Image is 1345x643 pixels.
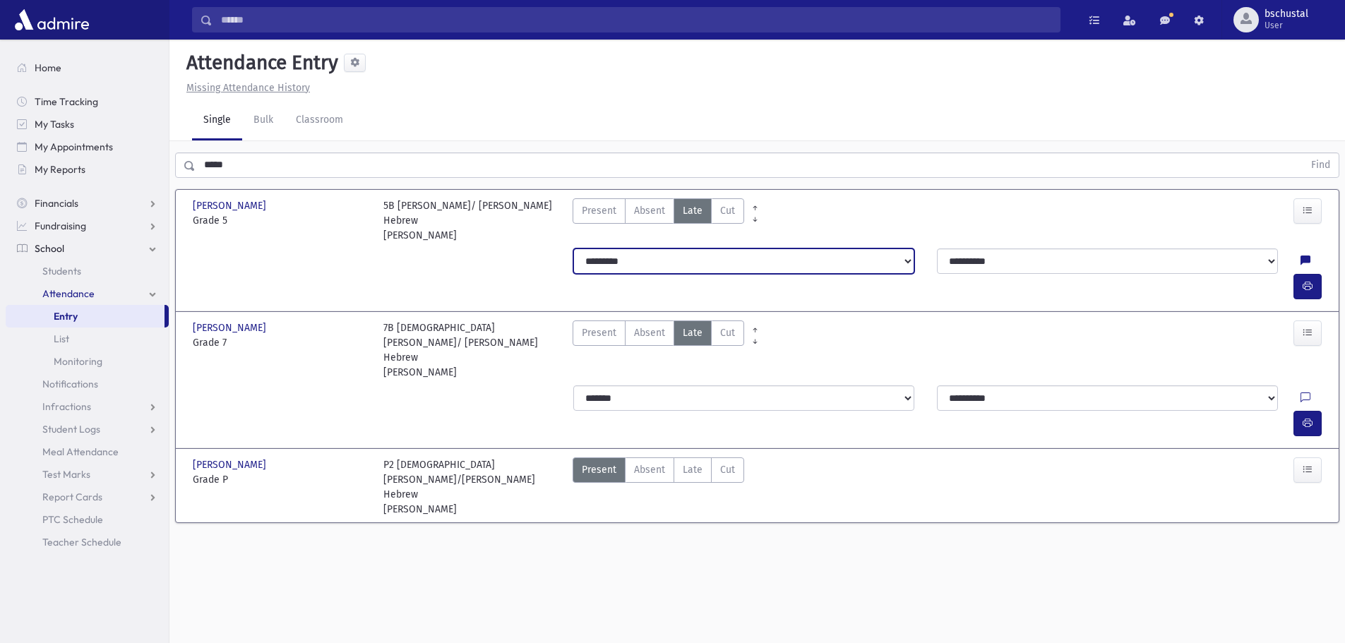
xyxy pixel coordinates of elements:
a: Time Tracking [6,90,169,113]
span: Infractions [42,400,91,413]
span: Present [582,462,616,477]
span: School [35,242,64,255]
span: Absent [634,462,665,477]
span: Home [35,61,61,74]
a: Financials [6,192,169,215]
a: Home [6,56,169,79]
span: Absent [634,325,665,340]
div: AttTypes [573,457,744,517]
span: Present [582,203,616,218]
span: Meal Attendance [42,445,119,458]
div: AttTypes [573,320,744,380]
a: Classroom [285,101,354,140]
span: Teacher Schedule [42,536,121,548]
a: Fundraising [6,215,169,237]
span: Report Cards [42,491,102,503]
span: Notifications [42,378,98,390]
span: Grade P [193,472,369,487]
a: Teacher Schedule [6,531,169,553]
span: User [1265,20,1308,31]
span: My Appointments [35,140,113,153]
span: Late [683,462,703,477]
a: School [6,237,169,260]
a: Infractions [6,395,169,418]
span: Grade 7 [193,335,369,350]
span: List [54,332,69,345]
span: Fundraising [35,220,86,232]
a: Single [192,101,242,140]
u: Missing Attendance History [186,82,310,94]
span: Absent [634,203,665,218]
span: Late [683,325,703,340]
span: Cut [720,325,735,340]
button: Find [1303,153,1339,177]
span: Grade 5 [193,213,369,228]
a: Notifications [6,373,169,395]
a: PTC Schedule [6,508,169,531]
div: P2 [DEMOGRAPHIC_DATA][PERSON_NAME]/[PERSON_NAME] Hebrew [PERSON_NAME] [383,457,560,517]
span: [PERSON_NAME] [193,320,269,335]
span: Students [42,265,81,277]
span: Financials [35,197,78,210]
span: Late [683,203,703,218]
input: Search [213,7,1060,32]
span: Cut [720,203,735,218]
a: Monitoring [6,350,169,373]
span: [PERSON_NAME] [193,198,269,213]
div: 5B [PERSON_NAME]/ [PERSON_NAME] Hebrew [PERSON_NAME] [383,198,560,243]
span: [PERSON_NAME] [193,457,269,472]
a: Test Marks [6,463,169,486]
span: Cut [720,462,735,477]
h5: Attendance Entry [181,51,338,75]
span: Present [582,325,616,340]
span: Time Tracking [35,95,98,108]
div: 7B [DEMOGRAPHIC_DATA][PERSON_NAME]/ [PERSON_NAME] Hebrew [PERSON_NAME] [383,320,560,380]
a: Student Logs [6,418,169,440]
span: PTC Schedule [42,513,103,526]
span: Test Marks [42,468,90,481]
a: Students [6,260,169,282]
a: Entry [6,305,165,327]
span: My Tasks [35,118,74,131]
span: My Reports [35,163,85,176]
a: My Appointments [6,136,169,158]
span: Entry [54,310,78,323]
div: AttTypes [573,198,744,243]
a: Bulk [242,101,285,140]
a: My Tasks [6,113,169,136]
a: Missing Attendance History [181,82,310,94]
span: Student Logs [42,423,100,435]
span: Attendance [42,287,95,300]
a: List [6,327,169,350]
span: bschustal [1265,8,1308,20]
a: My Reports [6,158,169,181]
a: Attendance [6,282,169,305]
img: AdmirePro [11,6,92,34]
span: Monitoring [54,355,102,368]
a: Meal Attendance [6,440,169,463]
a: Report Cards [6,486,169,508]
